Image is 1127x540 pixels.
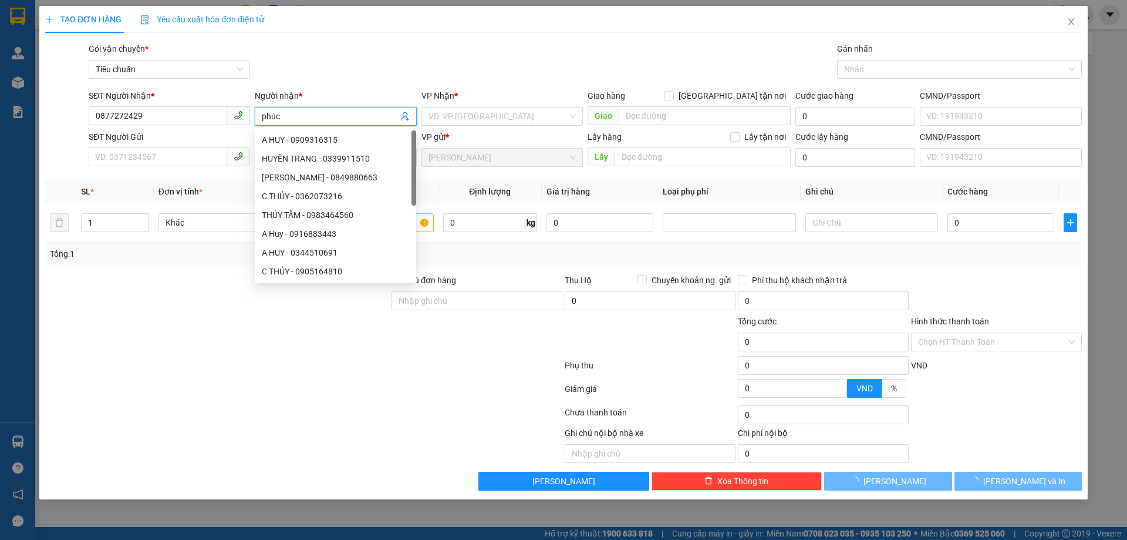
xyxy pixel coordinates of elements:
[234,110,243,120] span: phone
[89,130,250,143] div: SĐT Người Gửi
[546,187,590,196] span: Giá trị hàng
[255,149,416,168] div: HUYỀN TRANG - 0339911510
[717,475,768,488] span: Xóa Thông tin
[1055,6,1088,39] button: Close
[45,15,53,24] span: plus
[674,89,791,102] span: [GEOGRAPHIC_DATA] tận nơi
[255,224,416,243] div: A Huy - 0916883443
[50,247,435,260] div: Tổng: 1
[565,427,735,444] div: Ghi chú nội bộ nhà xe
[262,265,409,278] div: C THỦY - 0905164810
[856,384,873,393] span: VND
[801,180,943,203] th: Ghi chú
[658,180,800,203] th: Loại phụ phí
[795,132,848,142] label: Cước lấy hàng
[588,91,625,100] span: Giao hàng
[954,472,1082,491] button: [PERSON_NAME] và In
[400,112,410,121] span: user-add
[920,89,1081,102] div: CMND/Passport
[795,91,853,100] label: Cước giao hàng
[140,15,150,25] img: icon
[795,107,915,126] input: Cước giao hàng
[863,475,926,488] span: [PERSON_NAME]
[234,152,243,161] span: phone
[795,148,915,167] input: Cước lấy hàng
[588,106,619,125] span: Giao
[563,359,737,380] div: Phụ thu
[255,168,416,187] div: THÙY DUNG - 0849880663
[738,317,777,326] span: Tổng cước
[421,130,583,143] div: VP gửi
[255,206,416,224] div: THÚY TÂM - 0983464560
[546,213,653,232] input: 0
[89,44,149,53] span: Gói vận chuyển
[50,213,69,232] button: delete
[262,133,409,146] div: A HUY - 0909316315
[262,171,409,184] div: [PERSON_NAME] - 0849880663
[532,475,595,488] span: [PERSON_NAME]
[647,274,735,287] span: Chuyển khoản ng. gửi
[740,130,791,143] span: Lấy tận nơi
[563,383,737,403] div: Giảm giá
[96,61,243,78] span: Tiêu chuẩn
[851,477,863,485] span: loading
[81,187,90,196] span: SL
[255,130,416,149] div: A HUY - 0909316315
[255,243,416,262] div: A HUY - 0344510691
[255,89,416,102] div: Người nhận
[704,477,713,486] span: delete
[824,472,951,491] button: [PERSON_NAME]
[891,384,897,393] span: %
[1064,213,1077,232] button: plus
[89,89,250,102] div: SĐT Người Nhận
[563,406,737,427] div: Chưa thanh toán
[478,472,649,491] button: [PERSON_NAME]
[392,291,562,310] input: Ghi chú đơn hàng
[588,132,622,142] span: Lấy hàng
[525,213,537,232] span: kg
[421,91,454,100] span: VP Nhận
[255,262,416,281] div: C THỦY - 0905164810
[262,246,409,259] div: A HUY - 0344510691
[920,130,1081,143] div: CMND/Passport
[565,444,735,463] input: Nhập ghi chú
[158,187,203,196] span: Đơn vị tính
[255,187,416,206] div: C THỦY - 0362073216
[983,475,1065,488] span: [PERSON_NAME] và In
[588,147,615,166] span: Lấy
[1064,218,1076,227] span: plus
[392,276,456,285] label: Ghi chú đơn hàng
[428,149,576,166] span: Cư Kuin
[262,190,409,203] div: C THỦY - 0362073216
[262,152,409,165] div: HUYỀN TRANG - 0339911510
[1067,17,1076,26] span: close
[947,187,988,196] span: Cước hàng
[738,427,909,444] div: Chi phí nội bộ
[911,317,989,326] label: Hình thức thanh toán
[747,274,852,287] span: Phí thu hộ khách nhận trả
[45,15,122,24] span: TẠO ĐƠN HÀNG
[469,187,511,196] span: Định lượng
[166,214,284,232] span: Khác
[565,276,592,285] span: Thu Hộ
[619,106,791,125] input: Dọc đường
[837,44,873,53] label: Gán nhãn
[615,147,791,166] input: Dọc đường
[805,213,938,232] input: Ghi Chú
[970,477,983,485] span: loading
[911,361,927,370] span: VND
[652,472,822,491] button: deleteXóa Thông tin
[262,209,409,222] div: THÚY TÂM - 0983464560
[140,15,264,24] span: Yêu cầu xuất hóa đơn điện tử
[262,227,409,240] div: A Huy - 0916883443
